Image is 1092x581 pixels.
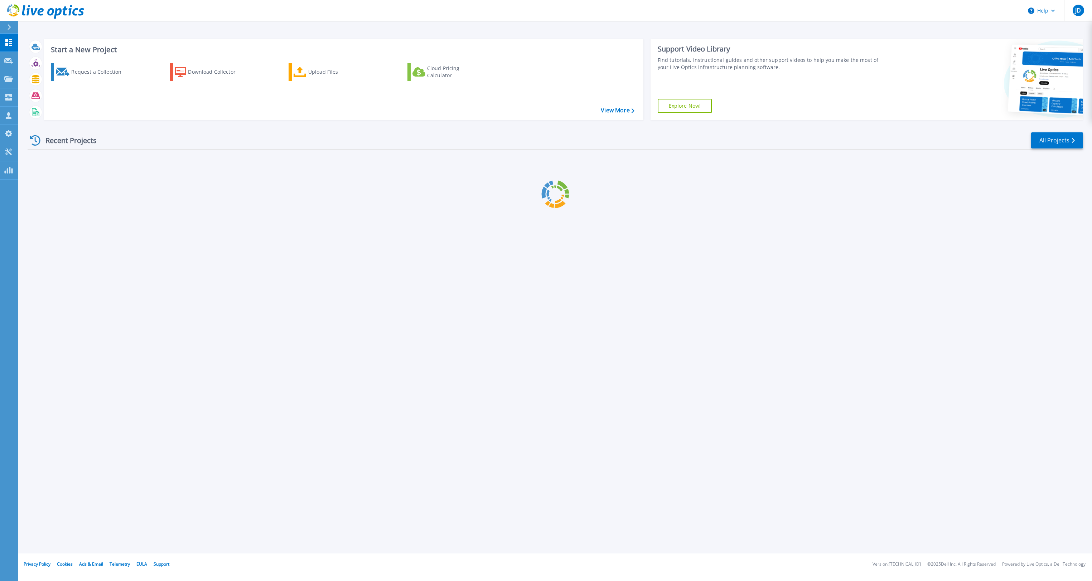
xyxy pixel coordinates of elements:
div: Support Video Library [658,44,883,54]
a: Support [154,561,169,567]
a: View More [601,107,634,114]
h3: Start a New Project [51,46,634,54]
a: All Projects [1031,132,1083,148]
div: Recent Projects [28,132,106,149]
a: Ads & Email [79,561,103,567]
li: Version: [TECHNICAL_ID] [873,562,921,567]
a: Cookies [57,561,73,567]
div: Request a Collection [71,65,129,79]
li: Powered by Live Optics, a Dell Technology [1002,562,1086,567]
div: Find tutorials, instructional guides and other support videos to help you make the most of your L... [658,57,883,71]
div: Download Collector [188,65,245,79]
a: Download Collector [170,63,250,81]
a: Request a Collection [51,63,131,81]
a: EULA [136,561,147,567]
span: JD [1075,8,1081,13]
div: Cloud Pricing Calculator [427,65,484,79]
a: Privacy Policy [24,561,50,567]
a: Telemetry [110,561,130,567]
a: Explore Now! [658,99,712,113]
li: © 2025 Dell Inc. All Rights Reserved [927,562,996,567]
a: Upload Files [289,63,368,81]
div: Upload Files [308,65,366,79]
a: Cloud Pricing Calculator [407,63,487,81]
